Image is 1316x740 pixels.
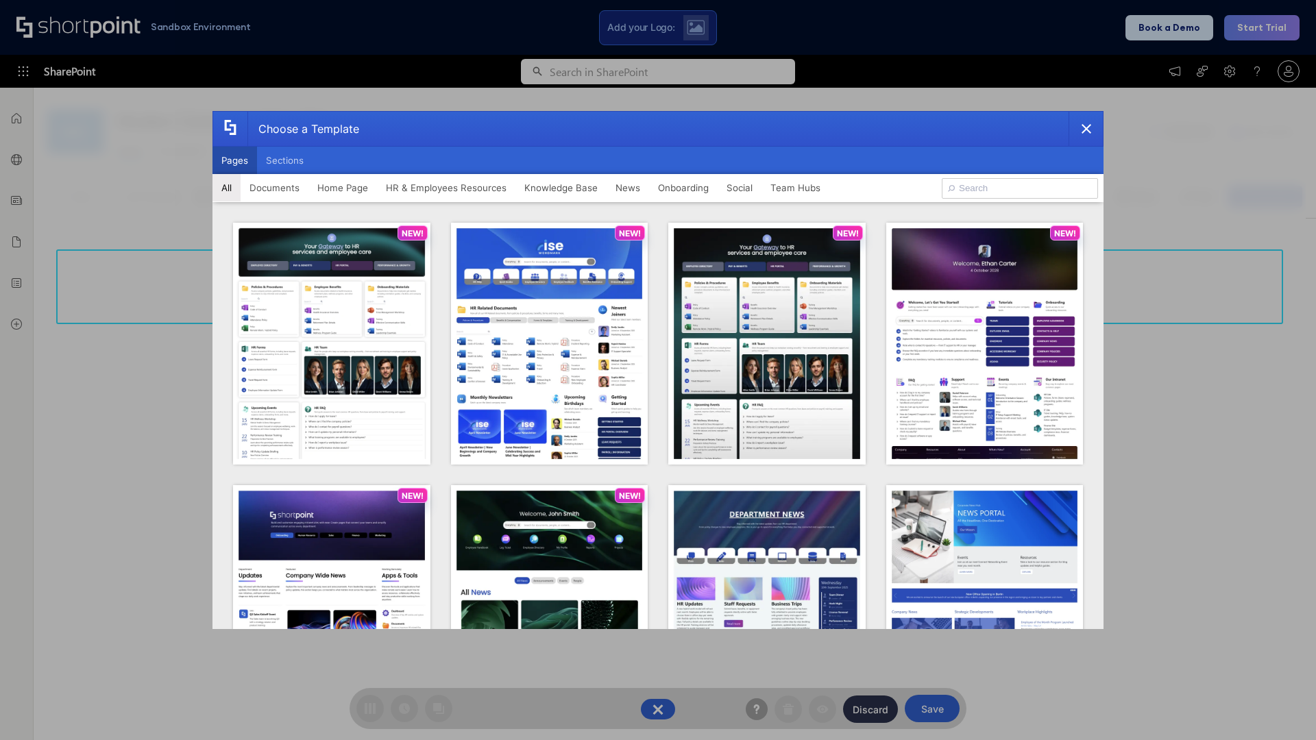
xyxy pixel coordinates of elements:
button: Onboarding [649,174,718,201]
button: Home Page [308,174,377,201]
button: Knowledge Base [515,174,607,201]
div: template selector [212,111,1104,629]
p: NEW! [619,228,641,238]
iframe: Chat Widget [1247,674,1316,740]
p: NEW! [402,491,424,501]
button: Team Hubs [761,174,829,201]
p: NEW! [1054,228,1076,238]
button: Social [718,174,761,201]
p: NEW! [619,491,641,501]
p: NEW! [837,228,859,238]
button: Sections [257,147,313,174]
div: Choose a Template [247,112,359,146]
button: News [607,174,649,201]
input: Search [942,178,1098,199]
button: All [212,174,241,201]
button: Documents [241,174,308,201]
p: NEW! [402,228,424,238]
button: HR & Employees Resources [377,174,515,201]
button: Pages [212,147,257,174]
